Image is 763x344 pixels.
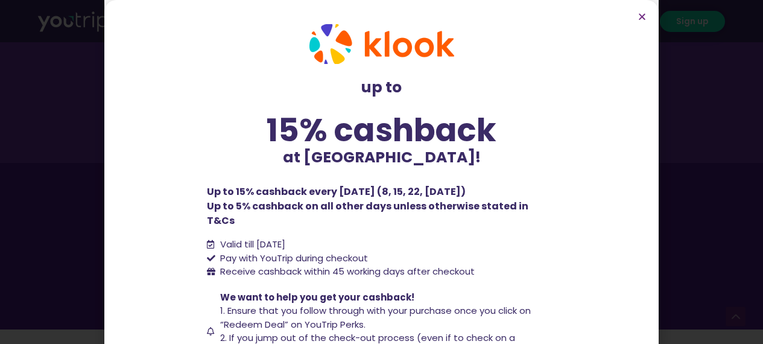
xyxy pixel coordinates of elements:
span: Valid till [DATE] [217,238,285,252]
p: up to [207,76,557,99]
p: at [GEOGRAPHIC_DATA]! [207,146,557,169]
span: Pay with YouTrip during checkout [217,252,368,266]
span: We want to help you get your cashback! [220,291,414,304]
div: 15% cashback [207,114,557,146]
p: Up to 15% cashback every [DATE] (8, 15, 22, [DATE]) Up to 5% cashback on all other days unless ot... [207,185,557,228]
span: Receive cashback within 45 working days after checkout [217,265,475,279]
span: 1. Ensure that you follow through with your purchase once you click on “Redeem Deal” on YouTrip P... [220,304,531,331]
a: Close [638,12,647,21]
